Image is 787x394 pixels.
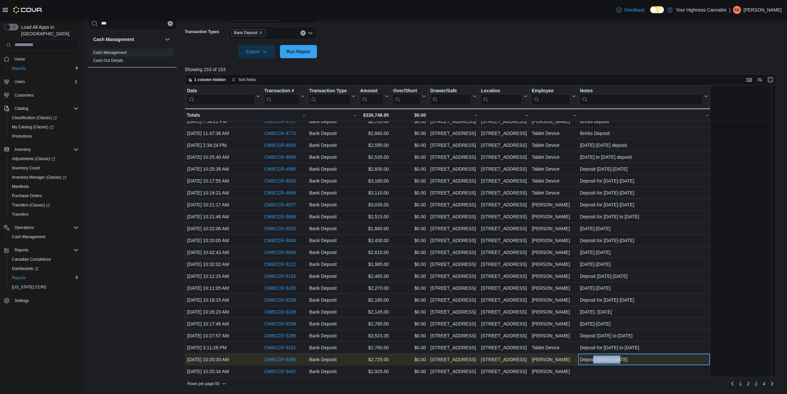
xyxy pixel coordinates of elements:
[430,165,477,173] div: [STREET_ADDRESS]
[481,141,528,149] div: [STREET_ADDRESS]
[532,248,576,256] div: [PERSON_NAME]
[242,45,271,58] span: Export
[481,201,528,209] div: [STREET_ADDRESS]
[15,79,25,84] span: Users
[360,213,389,221] div: $2,515.00
[309,117,356,125] div: Bank Deposit
[264,345,296,350] a: CM8CCR-5331
[360,248,389,256] div: $2,615.00
[264,333,296,338] a: CM8CCR-5298
[93,36,134,42] h3: Cash Management
[309,225,356,233] div: Bank Deposit
[9,210,31,218] a: Transfers
[309,165,356,173] div: Bank Deposit
[580,88,702,105] div: Notes
[187,201,260,209] div: [DATE] 10:21:17 AM
[7,182,81,191] button: Manifests
[532,141,576,149] div: Tablet Device
[481,225,528,233] div: [STREET_ADDRESS]
[481,117,528,125] div: [STREET_ADDRESS]
[580,129,708,137] div: Brinks Deposit
[734,6,740,14] span: AK
[264,131,296,136] a: CM8CCR-4773
[12,91,36,99] a: Customers
[12,202,50,208] span: Transfers (Classic)
[15,225,34,230] span: Operations
[360,88,389,105] button: Amount
[9,192,79,200] span: Purchase Orders
[430,117,477,125] div: [STREET_ADDRESS]
[1,296,81,305] button: Settings
[187,237,260,244] div: [DATE] 10:20:05 AM
[12,246,79,254] span: Reports
[430,111,477,119] div: -
[187,111,260,119] div: Totals
[532,153,576,161] div: Tablet Device
[760,378,768,389] a: Page 4 of 4
[309,153,356,161] div: Bank Deposit
[93,50,127,55] a: Cash Management
[9,114,79,122] span: Classification (Classic)
[264,119,296,124] a: CM8CCR-4737
[744,6,782,14] p: [PERSON_NAME]
[430,213,477,221] div: [STREET_ADDRESS]
[676,6,727,14] p: Your Highness Cannabis
[12,165,40,171] span: Inventory Count
[309,248,356,256] div: Bank Deposit
[360,177,389,185] div: $3,180.00
[9,201,53,209] a: Transfers (Classic)
[393,88,420,105] div: Over/Short
[481,88,522,105] div: Location
[88,48,177,67] div: Cash Management
[481,129,528,137] div: [STREET_ADDRESS]
[264,88,299,105] div: Transaction # URL
[12,297,31,305] a: Settings
[393,153,426,161] div: $0.00
[309,177,356,185] div: Bank Deposit
[264,309,296,315] a: CM8CCR-5238
[9,173,69,181] a: Inventory Manager (Classic)
[360,129,389,137] div: $2,840.00
[393,117,426,125] div: $0.00
[481,153,528,161] div: [STREET_ADDRESS]
[15,298,29,303] span: Settings
[9,183,31,191] a: Manifests
[187,129,260,137] div: [DATE] 11:47:36 AM
[187,177,260,185] div: [DATE] 10:17:55 AM
[393,201,426,209] div: $0.00
[650,6,664,13] input: Dark Mode
[309,88,350,94] div: Transaction Type
[9,123,56,131] a: My Catalog (Classic)
[430,153,477,161] div: [STREET_ADDRESS]
[532,111,576,119] div: -
[12,146,33,153] button: Inventory
[7,210,81,219] button: Transfers
[7,273,81,283] button: Reports
[9,164,43,172] a: Inventory Count
[12,105,79,112] span: Catalog
[532,213,576,221] div: [PERSON_NAME]
[264,250,296,255] a: CM8CCR-5093
[187,189,260,197] div: [DATE] 10:19:21 AM
[736,378,744,389] a: Page 1 of 4
[12,134,32,139] span: Promotions
[580,165,708,173] div: Deposit [DATE]-[DATE]
[13,7,43,13] img: Cova
[264,190,296,196] a: CM8CCR-4948
[12,146,79,153] span: Inventory
[580,88,708,105] button: Notes
[9,192,45,200] a: Purchase Orders
[187,248,260,256] div: [DATE] 10:42:43 AM
[309,111,356,119] div: -
[264,143,296,148] a: CM8CCR-4810
[187,153,260,161] div: [DATE] 10:25:40 AM
[532,237,576,244] div: [PERSON_NAME]
[194,77,226,82] span: 1 column hidden
[7,200,81,210] a: Transfers (Classic)
[9,155,79,163] span: Adjustments (Classic)
[12,184,29,189] span: Manifests
[9,164,79,172] span: Inventory Count
[7,132,81,141] button: Promotions
[763,380,766,387] span: 4
[309,88,356,105] button: Transaction Type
